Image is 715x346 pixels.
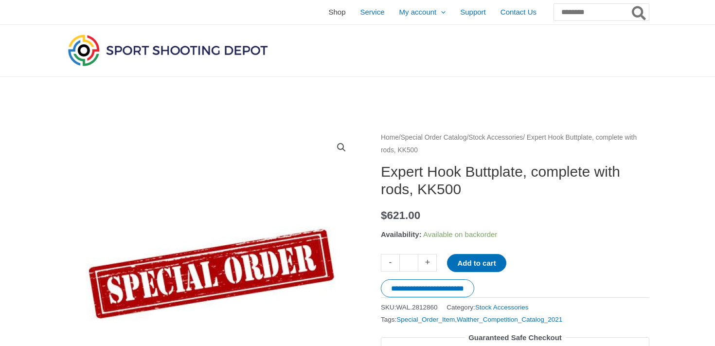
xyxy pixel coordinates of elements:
a: Special Order Catalog [401,134,467,141]
span: Availability: [381,230,422,238]
span: WAL.2812860 [396,304,438,311]
span: SKU: [381,301,438,313]
span: Category: [447,301,528,313]
a: - [381,254,399,271]
span: $ [381,209,387,221]
h1: Expert Hook Buttplate, complete with rods, KK500 [381,163,649,198]
button: Search [630,4,649,20]
a: Special_Order_Item [396,316,455,323]
bdi: 621.00 [381,209,420,221]
a: Home [381,134,399,141]
span: Tags: , [381,313,562,326]
a: Stock Accessories [468,134,523,141]
a: Stock Accessories [475,304,529,311]
a: + [418,254,437,271]
a: View full-screen image gallery [333,139,350,156]
input: Product quantity [399,254,418,271]
span: Available on backorder [423,230,497,238]
legend: Guaranteed Safe Checkout [465,331,566,345]
nav: Breadcrumb [381,131,649,156]
img: Sport Shooting Depot [66,32,270,68]
a: Walther_Competition_Catalog_2021 [457,316,562,323]
button: Add to cart [447,254,506,272]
